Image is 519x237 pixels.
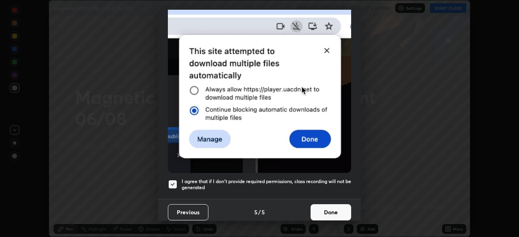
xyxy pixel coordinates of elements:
h4: / [258,208,261,216]
button: Done [311,204,351,220]
h5: I agree that if I don't provide required permissions, class recording will not be generated [182,178,351,191]
h4: 5 [262,208,265,216]
h4: 5 [254,208,257,216]
button: Previous [168,204,208,220]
